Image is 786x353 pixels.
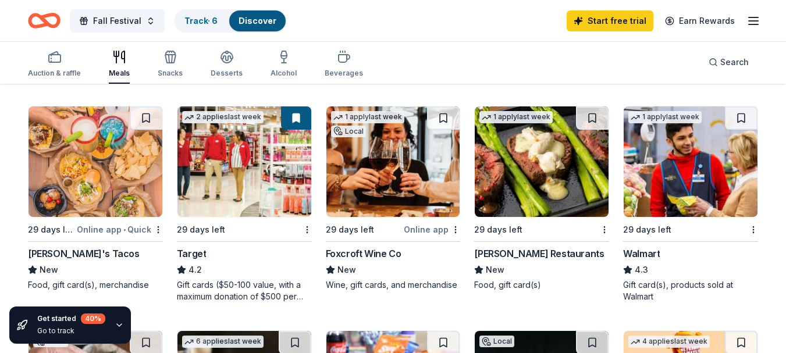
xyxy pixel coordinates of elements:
div: Foxcroft Wine Co [326,247,401,261]
a: Image for Walmart1 applylast week29 days leftWalmart4.3Gift card(s), products sold at Walmart [623,106,758,302]
img: Image for Torchy's Tacos [29,106,162,217]
div: Local [331,126,366,137]
img: Image for Foxcroft Wine Co [326,106,460,217]
button: Auction & raffle [28,45,81,84]
span: New [486,263,504,277]
a: Image for Target2 applieslast week29 days leftTarget4.2Gift cards ($50-100 value, with a maximum ... [177,106,312,302]
div: Beverages [325,69,363,78]
a: Image for Torchy's Tacos29 days leftOnline app•Quick[PERSON_NAME]'s TacosNewFood, gift card(s), m... [28,106,163,291]
button: Snacks [158,45,183,84]
div: Wine, gift cards, and merchandise [326,279,461,291]
div: Desserts [211,69,243,78]
span: • [123,225,126,234]
div: 29 days left [474,223,522,237]
div: 29 days left [326,223,374,237]
div: [PERSON_NAME] Restaurants [474,247,604,261]
div: 4 applies last week [628,336,710,348]
img: Image for Walmart [624,106,757,217]
div: 29 days left [623,223,671,237]
button: Search [699,51,758,74]
a: Track· 6 [184,16,218,26]
div: Online app Quick [77,222,163,237]
div: 1 apply last week [331,111,404,123]
div: Alcohol [271,69,297,78]
div: Gift card(s), products sold at Walmart [623,279,758,302]
span: 4.2 [189,263,202,277]
span: New [40,263,58,277]
img: Image for Target [177,106,311,217]
div: Online app [404,222,460,237]
div: 1 apply last week [479,111,553,123]
span: New [337,263,356,277]
div: Local [479,336,514,347]
div: Target [177,247,207,261]
div: Go to track [37,326,105,336]
button: Desserts [211,45,243,84]
button: Beverages [325,45,363,84]
div: Meals [109,69,130,78]
a: Home [28,7,61,34]
a: Discover [239,16,276,26]
a: Image for Foxcroft Wine Co1 applylast weekLocal29 days leftOnline appFoxcroft Wine CoNewWine, gif... [326,106,461,291]
span: 4.3 [635,263,648,277]
div: Food, gift card(s), merchandise [28,279,163,291]
div: 29 days left [177,223,225,237]
button: Fall Festival [70,9,165,33]
div: Food, gift card(s) [474,279,609,291]
div: Gift cards ($50-100 value, with a maximum donation of $500 per year) [177,279,312,302]
a: Image for Perry's Restaurants1 applylast week29 days left[PERSON_NAME] RestaurantsNewFood, gift c... [474,106,609,291]
div: 2 applies last week [182,111,264,123]
div: 1 apply last week [628,111,702,123]
button: Alcohol [271,45,297,84]
div: Snacks [158,69,183,78]
div: Walmart [623,247,660,261]
button: Meals [109,45,130,84]
div: Auction & raffle [28,69,81,78]
a: Start free trial [567,10,653,31]
span: Search [720,55,749,69]
img: Image for Perry's Restaurants [475,106,609,217]
button: Track· 6Discover [174,9,287,33]
div: [PERSON_NAME]'s Tacos [28,247,140,261]
div: Get started [37,313,105,324]
div: 40 % [81,313,105,324]
div: 29 days left [28,223,74,237]
div: 6 applies last week [182,336,264,348]
span: Fall Festival [93,14,141,28]
a: Earn Rewards [658,10,742,31]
